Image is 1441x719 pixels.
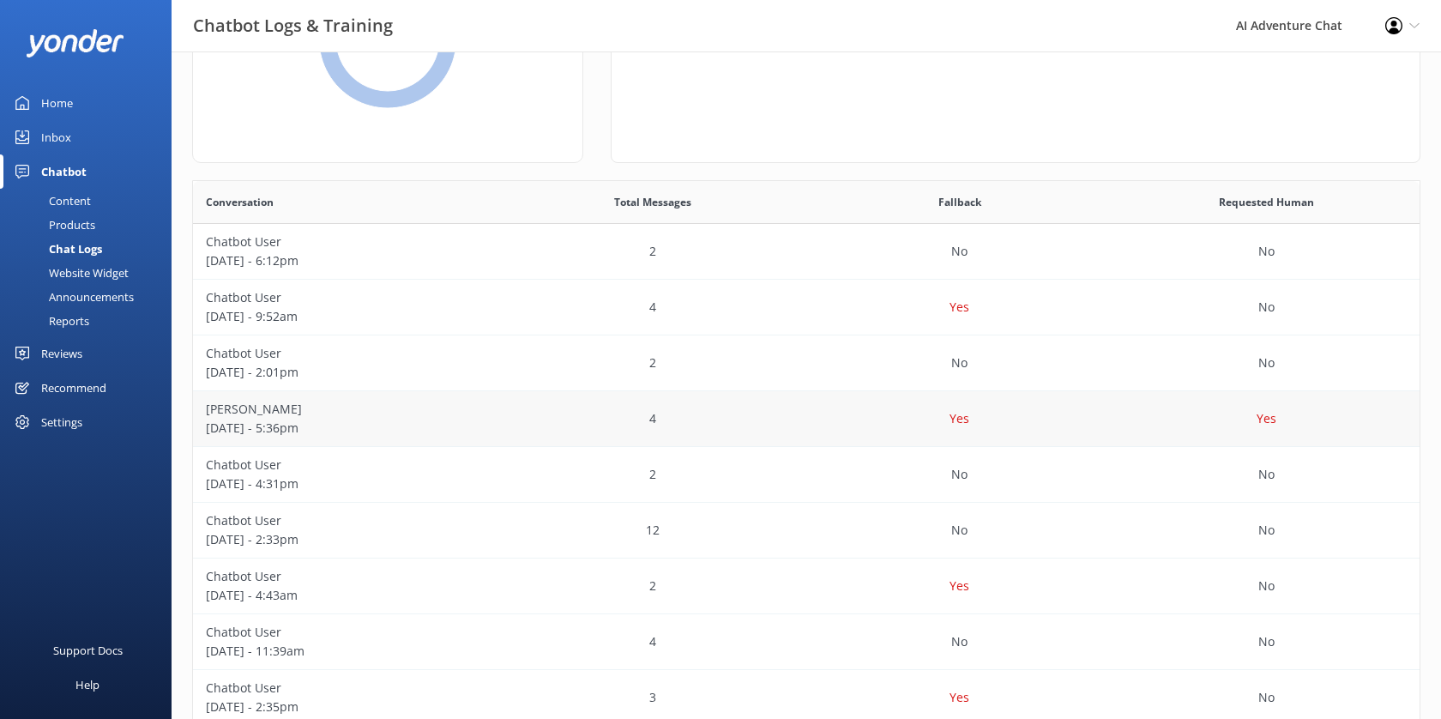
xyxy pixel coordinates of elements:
[41,86,73,120] div: Home
[649,632,656,651] p: 4
[646,521,660,540] p: 12
[614,194,691,210] span: Total Messages
[26,29,124,57] img: yonder-white-logo.png
[951,242,968,261] p: No
[206,567,487,586] p: Chatbot User
[206,251,487,270] p: [DATE] - 6:12pm
[649,465,656,484] p: 2
[1258,688,1275,707] p: No
[206,623,487,642] p: Chatbot User
[41,405,82,439] div: Settings
[193,503,1420,559] div: row
[1258,242,1275,261] p: No
[206,586,487,605] p: [DATE] - 4:43am
[206,530,487,549] p: [DATE] - 2:33pm
[206,233,487,251] p: Chatbot User
[950,688,969,707] p: Yes
[1258,577,1275,595] p: No
[649,353,656,372] p: 2
[41,371,106,405] div: Recommend
[206,344,487,363] p: Chatbot User
[206,511,487,530] p: Chatbot User
[951,465,968,484] p: No
[1258,298,1275,317] p: No
[10,189,91,213] div: Content
[950,298,969,317] p: Yes
[649,298,656,317] p: 4
[206,400,487,419] p: [PERSON_NAME]
[10,237,172,261] a: Chat Logs
[193,335,1420,391] div: row
[206,363,487,382] p: [DATE] - 2:01pm
[193,447,1420,503] div: row
[1258,632,1275,651] p: No
[75,668,99,702] div: Help
[1257,409,1276,428] p: Yes
[206,194,274,210] span: Conversation
[10,285,134,309] div: Announcements
[53,633,123,668] div: Support Docs
[41,154,87,189] div: Chatbot
[41,336,82,371] div: Reviews
[10,309,172,333] a: Reports
[10,261,129,285] div: Website Widget
[193,614,1420,670] div: row
[10,189,172,213] a: Content
[193,12,393,39] h3: Chatbot Logs & Training
[193,224,1420,280] div: row
[649,688,656,707] p: 3
[193,559,1420,614] div: row
[10,237,102,261] div: Chat Logs
[10,285,172,309] a: Announcements
[206,307,487,326] p: [DATE] - 9:52am
[206,288,487,307] p: Chatbot User
[1258,521,1275,540] p: No
[950,577,969,595] p: Yes
[951,353,968,372] p: No
[10,309,89,333] div: Reports
[193,391,1420,447] div: row
[206,679,487,698] p: Chatbot User
[649,409,656,428] p: 4
[649,242,656,261] p: 2
[649,577,656,595] p: 2
[951,521,968,540] p: No
[1258,353,1275,372] p: No
[1219,194,1314,210] span: Requested Human
[206,642,487,661] p: [DATE] - 11:39am
[1258,465,1275,484] p: No
[951,632,968,651] p: No
[206,456,487,474] p: Chatbot User
[193,280,1420,335] div: row
[206,474,487,493] p: [DATE] - 4:31pm
[10,213,172,237] a: Products
[10,261,172,285] a: Website Widget
[206,419,487,438] p: [DATE] - 5:36pm
[938,194,981,210] span: Fallback
[41,120,71,154] div: Inbox
[206,698,487,716] p: [DATE] - 2:35pm
[10,213,95,237] div: Products
[950,409,969,428] p: Yes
